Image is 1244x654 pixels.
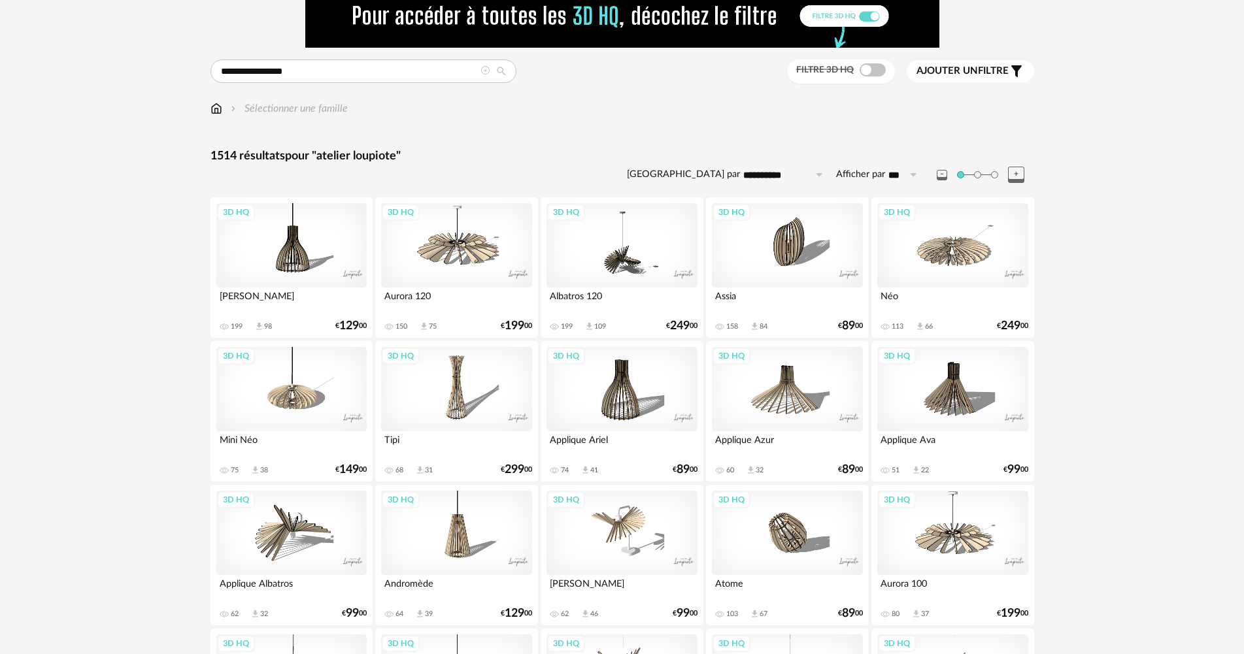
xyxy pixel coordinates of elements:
div: € 00 [997,321,1028,331]
div: € 00 [501,321,532,331]
div: € 00 [666,321,698,331]
div: € 00 [838,465,863,474]
span: 149 [339,465,359,474]
span: Download icon [750,321,760,331]
div: Aurora 100 [877,575,1028,601]
div: 1514 résultats [210,149,1034,164]
a: 3D HQ Applique Ariel 74 Download icon 41 €8900 [541,341,703,482]
a: 3D HQ Atome 103 Download icon 67 €8900 [706,485,868,626]
div: 39 [425,610,433,619]
div: 62 [231,610,239,619]
span: Filter icon [1009,63,1024,79]
a: 3D HQ Néo 113 Download icon 66 €24900 [871,197,1034,338]
div: € 00 [501,609,532,618]
a: 3D HQ Applique Albatros 62 Download icon 32 €9900 [210,485,373,626]
div: 113 [892,322,903,331]
div: 3D HQ [547,204,585,221]
div: 3D HQ [878,635,916,652]
span: 129 [339,321,359,331]
span: Download icon [911,465,921,475]
div: € 00 [501,465,532,474]
div: 3D HQ [713,635,750,652]
div: 67 [760,610,767,619]
span: 249 [1001,321,1020,331]
a: 3D HQ Applique Ava 51 Download icon 22 €9900 [871,341,1034,482]
div: 3D HQ [217,348,255,365]
span: 89 [842,609,855,618]
img: svg+xml;base64,PHN2ZyB3aWR0aD0iMTYiIGhlaWdodD0iMTciIHZpZXdCb3g9IjAgMCAxNiAxNyIgZmlsbD0ibm9uZSIgeG... [210,101,222,116]
div: 64 [395,610,403,619]
div: 3D HQ [217,491,255,508]
span: Download icon [254,321,264,331]
span: 89 [842,465,855,474]
a: 3D HQ [PERSON_NAME] 199 Download icon 98 €12900 [210,197,373,338]
img: svg+xml;base64,PHN2ZyB3aWR0aD0iMTYiIGhlaWdodD0iMTYiIHZpZXdCb3g9IjAgMCAxNiAxNiIgZmlsbD0ibm9uZSIgeG... [228,101,239,116]
a: 3D HQ Assia 158 Download icon 84 €8900 [706,197,868,338]
div: 3D HQ [382,204,420,221]
div: € 00 [335,321,367,331]
span: Download icon [580,609,590,619]
span: Download icon [911,609,921,619]
span: pour "atelier loupiote" [285,150,401,162]
div: [PERSON_NAME] [546,575,697,601]
span: 199 [505,321,524,331]
div: Mini Néo [216,431,367,457]
a: 3D HQ Aurora 120 150 Download icon 75 €19900 [375,197,537,338]
div: 3D HQ [382,348,420,365]
div: Atome [712,575,862,601]
div: 103 [726,610,738,619]
div: 80 [892,610,899,619]
a: 3D HQ Albatros 120 199 Download icon 109 €24900 [541,197,703,338]
div: Applique Ariel [546,431,697,457]
span: 199 [1001,609,1020,618]
div: 22 [921,466,929,475]
div: 68 [395,466,403,475]
div: 3D HQ [217,635,255,652]
div: 3D HQ [713,348,750,365]
div: 158 [726,322,738,331]
div: 150 [395,322,407,331]
a: 3D HQ Tipi 68 Download icon 31 €29900 [375,341,537,482]
div: 32 [260,610,268,619]
span: 129 [505,609,524,618]
div: € 00 [673,609,698,618]
div: Sélectionner une famille [228,101,348,116]
div: 3D HQ [382,635,420,652]
label: Afficher par [836,169,885,181]
span: Download icon [915,321,925,331]
div: € 00 [997,609,1028,618]
div: Tipi [381,431,531,457]
span: 89 [842,321,855,331]
span: 299 [505,465,524,474]
span: Download icon [250,465,260,475]
span: Download icon [419,321,429,331]
div: Andromède [381,575,531,601]
div: 3D HQ [382,491,420,508]
div: 38 [260,466,268,475]
div: 199 [561,322,573,331]
div: 3D HQ [713,204,750,221]
div: € 00 [342,609,367,618]
span: 89 [677,465,690,474]
div: 62 [561,610,569,619]
div: Aurora 120 [381,287,531,314]
div: € 00 [673,465,698,474]
div: 41 [590,466,598,475]
div: € 00 [838,609,863,618]
div: 84 [760,322,767,331]
div: [PERSON_NAME] [216,287,367,314]
span: Download icon [746,465,756,475]
span: Download icon [750,609,760,619]
button: Ajouter unfiltre Filter icon [907,60,1034,82]
span: 249 [670,321,690,331]
a: 3D HQ Andromède 64 Download icon 39 €12900 [375,485,537,626]
a: 3D HQ [PERSON_NAME] 62 Download icon 46 €9900 [541,485,703,626]
div: 3D HQ [878,491,916,508]
span: Download icon [250,609,260,619]
div: 31 [425,466,433,475]
div: Assia [712,287,862,314]
span: Download icon [584,321,594,331]
span: Download icon [415,609,425,619]
div: € 00 [838,321,863,331]
span: 99 [1007,465,1020,474]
